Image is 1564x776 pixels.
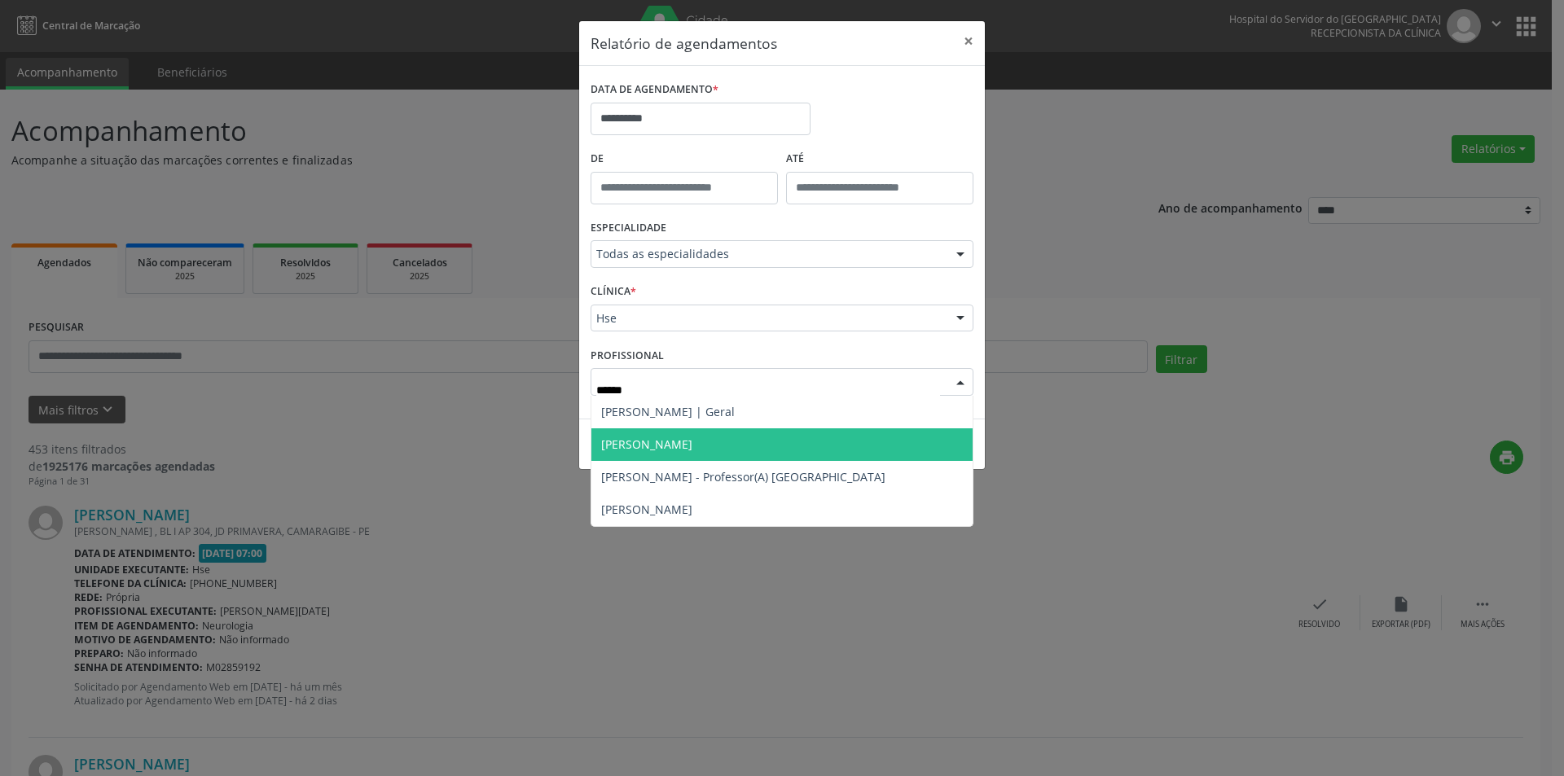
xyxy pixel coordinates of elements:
[596,310,940,327] span: Hse
[786,147,973,172] label: ATÉ
[591,33,777,54] h5: Relatório de agendamentos
[601,502,692,517] span: [PERSON_NAME]
[591,77,718,103] label: DATA DE AGENDAMENTO
[601,436,692,452] span: [PERSON_NAME]
[601,404,735,419] span: [PERSON_NAME] | Geral
[596,246,940,262] span: Todas as especialidades
[591,343,664,368] label: PROFISSIONAL
[591,147,778,172] label: De
[591,216,666,241] label: ESPECIALIDADE
[952,21,985,61] button: Close
[591,279,636,305] label: CLÍNICA
[601,469,885,484] span: [PERSON_NAME] - Professor(A) [GEOGRAPHIC_DATA]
